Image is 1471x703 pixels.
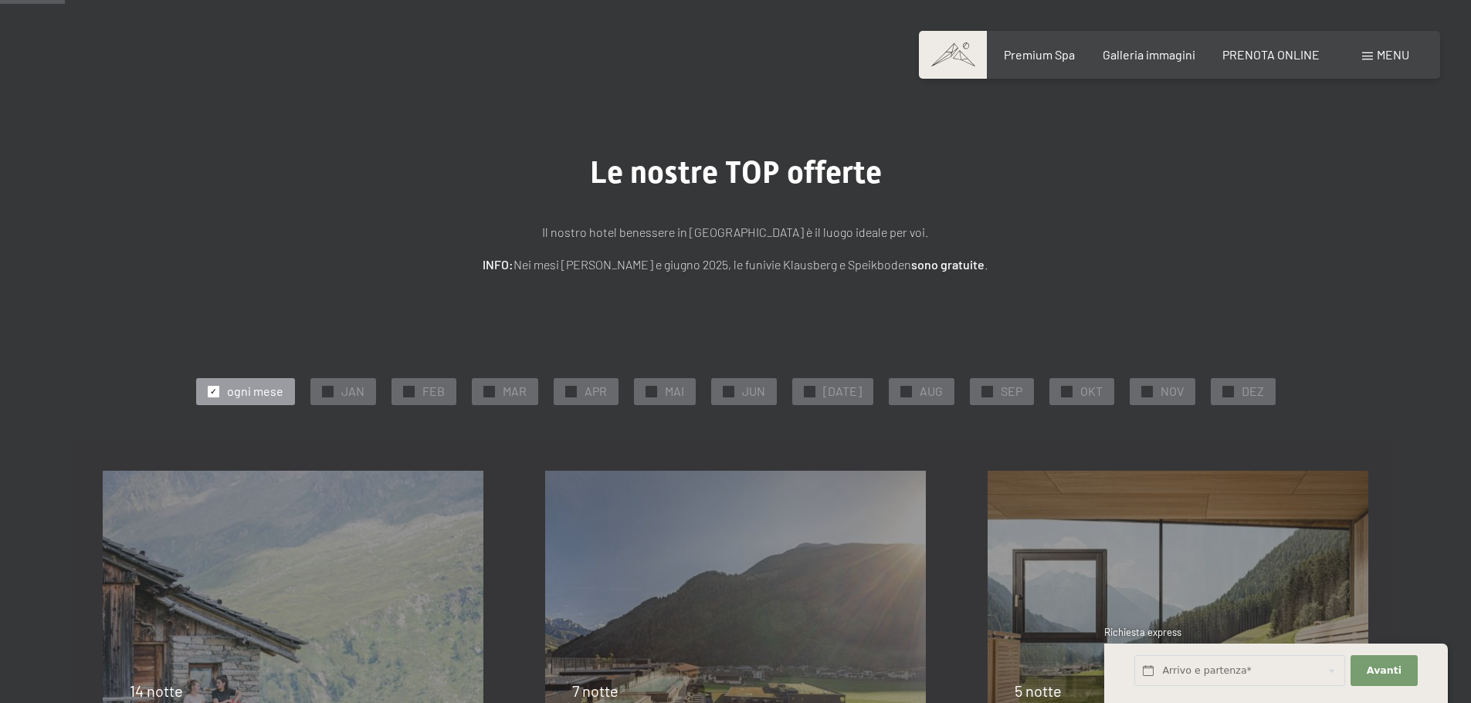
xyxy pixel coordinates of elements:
span: ✓ [984,386,990,397]
span: MAI [665,383,684,400]
span: ✓ [486,386,492,397]
span: ✓ [1225,386,1231,397]
span: APR [585,383,607,400]
span: Richiesta express [1104,626,1181,638]
span: 5 notte [1015,681,1062,700]
span: ✓ [1063,386,1069,397]
span: Avanti [1367,664,1402,678]
span: ✓ [903,386,909,397]
span: ✓ [568,386,574,397]
a: Galleria immagini [1103,47,1195,62]
span: ✓ [806,386,812,397]
span: SEP [1001,383,1022,400]
span: Menu [1377,47,1409,62]
span: ✓ [648,386,654,397]
span: [DATE] [823,383,862,400]
strong: sono gratuite [911,257,985,272]
span: ✓ [405,386,412,397]
span: 7 notte [572,681,619,700]
span: JAN [341,383,364,400]
span: DEZ [1242,383,1264,400]
a: Premium Spa [1004,47,1075,62]
a: PRENOTA ONLINE [1222,47,1320,62]
span: ✓ [725,386,731,397]
span: JUN [742,383,765,400]
p: Il nostro hotel benessere in [GEOGRAPHIC_DATA] è il luogo ideale per voi. [350,222,1122,242]
span: Le nostre TOP offerte [590,154,882,191]
span: AUG [920,383,943,400]
span: ✓ [1144,386,1150,397]
span: ✓ [210,386,216,397]
strong: INFO: [483,257,513,272]
span: OKT [1080,383,1103,400]
span: MAR [503,383,527,400]
span: FEB [422,383,445,400]
span: ✓ [324,386,330,397]
p: Nei mesi [PERSON_NAME] e giugno 2025, le funivie Klausberg e Speikboden . [350,255,1122,275]
span: ogni mese [227,383,283,400]
button: Avanti [1351,655,1417,687]
span: NOV [1161,383,1184,400]
span: 14 notte [130,681,183,700]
